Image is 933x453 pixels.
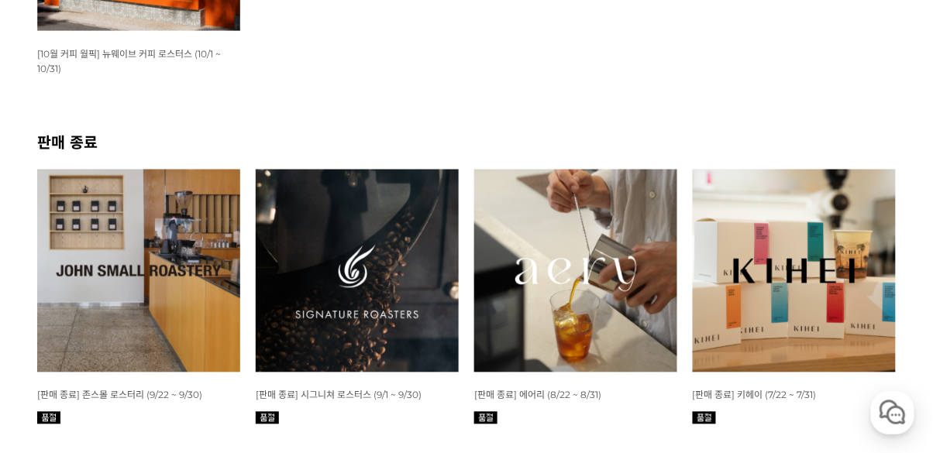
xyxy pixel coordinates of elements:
[200,324,298,363] a: 설정
[474,389,601,401] a: [판매 종료] 에어리 (8/22 ~ 8/31)
[37,47,221,74] a: [10월 커피 월픽] 뉴웨이브 커피 로스터스 (10/1 ~ 10/31)
[693,170,896,372] img: 7월 커피 스몰 월픽 키헤이
[693,389,817,401] a: [판매 종료] 키헤이 (7/22 ~ 7/31)
[142,348,160,361] span: 대화
[474,170,677,372] img: 8월 커피 스몰 월픽 에어리
[239,348,258,360] span: 설정
[37,130,896,153] h2: 판매 종료
[37,170,240,372] img: [판매 종료] 존스몰 로스터리 (9/22 ~ 9/30)
[474,412,497,424] img: 품절
[37,48,221,74] span: [10월 커피 월픽] 뉴웨이브 커피 로스터스 (10/1 ~ 10/31)
[256,412,279,424] img: 품절
[37,389,202,401] a: [판매 종료] 존스몰 로스터리 (9/22 ~ 9/30)
[49,348,58,360] span: 홈
[37,390,202,401] span: [판매 종료] 존스몰 로스터리 (9/22 ~ 9/30)
[693,412,716,424] img: 품절
[256,390,422,401] span: [판매 종료] 시그니쳐 로스터스 (9/1 ~ 9/30)
[37,412,60,424] img: 품절
[256,389,422,401] a: [판매 종료] 시그니쳐 로스터스 (9/1 ~ 9/30)
[693,390,817,401] span: [판매 종료] 키헤이 (7/22 ~ 7/31)
[5,324,102,363] a: 홈
[256,170,459,372] img: [판매 종료] 시그니쳐 로스터스 (9/1 ~ 9/30)
[102,324,200,363] a: 대화
[474,390,601,401] span: [판매 종료] 에어리 (8/22 ~ 8/31)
